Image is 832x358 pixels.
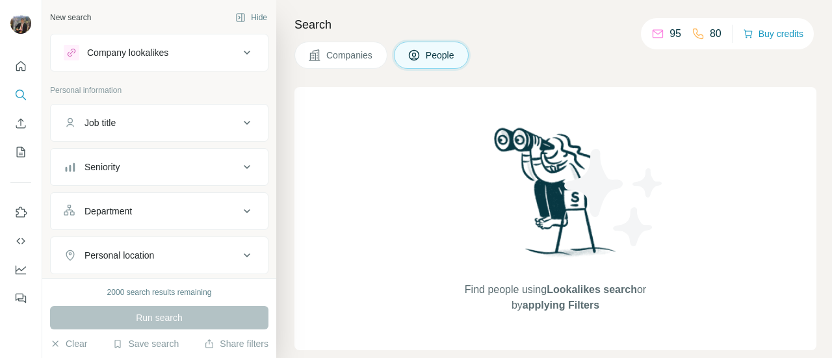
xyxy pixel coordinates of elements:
button: Quick start [10,55,31,78]
div: Job title [84,116,116,129]
button: Company lookalikes [51,37,268,68]
button: Buy credits [743,25,803,43]
button: Seniority [51,151,268,183]
span: Lookalikes search [547,284,637,295]
button: Hide [226,8,276,27]
button: Personal location [51,240,268,271]
button: Enrich CSV [10,112,31,135]
p: 95 [669,26,681,42]
button: Clear [50,337,87,350]
div: Department [84,205,132,218]
button: Use Surfe API [10,229,31,253]
img: Surfe Illustration - Woman searching with binoculars [488,124,623,269]
div: Personal location [84,249,154,262]
p: 80 [710,26,721,42]
div: 2000 search results remaining [107,287,212,298]
img: Surfe Illustration - Stars [556,139,673,256]
button: My lists [10,140,31,164]
span: People [426,49,456,62]
button: Share filters [204,337,268,350]
img: Avatar [10,13,31,34]
div: New search [50,12,91,23]
button: Use Surfe on LinkedIn [10,201,31,224]
button: Save search [112,337,179,350]
div: Company lookalikes [87,46,168,59]
button: Search [10,83,31,107]
span: Companies [326,49,374,62]
span: Find people using or by [451,282,659,313]
button: Feedback [10,287,31,310]
h4: Search [294,16,816,34]
p: Personal information [50,84,268,96]
div: Seniority [84,160,120,173]
span: applying Filters [523,300,599,311]
button: Department [51,196,268,227]
button: Job title [51,107,268,138]
button: Dashboard [10,258,31,281]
